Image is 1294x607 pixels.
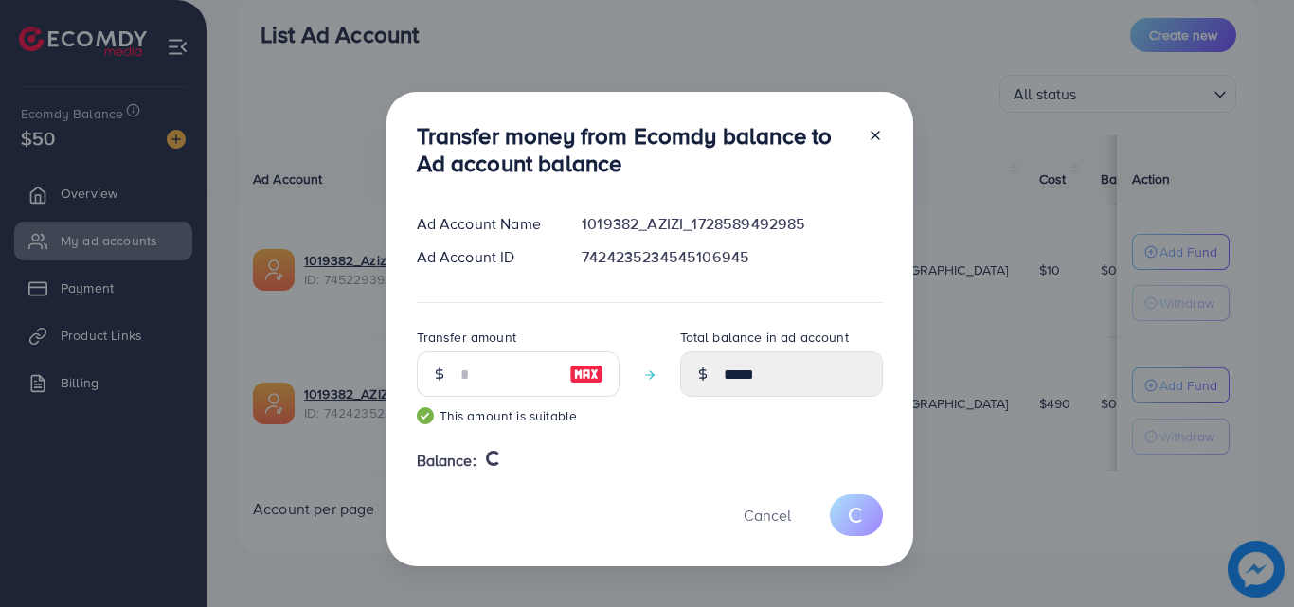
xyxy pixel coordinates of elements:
[744,505,791,526] span: Cancel
[417,450,476,472] span: Balance:
[417,122,853,177] h3: Transfer money from Ecomdy balance to Ad account balance
[417,406,620,425] small: This amount is suitable
[417,407,434,424] img: guide
[720,494,815,535] button: Cancel
[402,246,567,268] div: Ad Account ID
[569,363,603,385] img: image
[402,213,567,235] div: Ad Account Name
[417,328,516,347] label: Transfer amount
[680,328,849,347] label: Total balance in ad account
[566,246,897,268] div: 7424235234545106945
[566,213,897,235] div: 1019382_AZIZI_1728589492985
